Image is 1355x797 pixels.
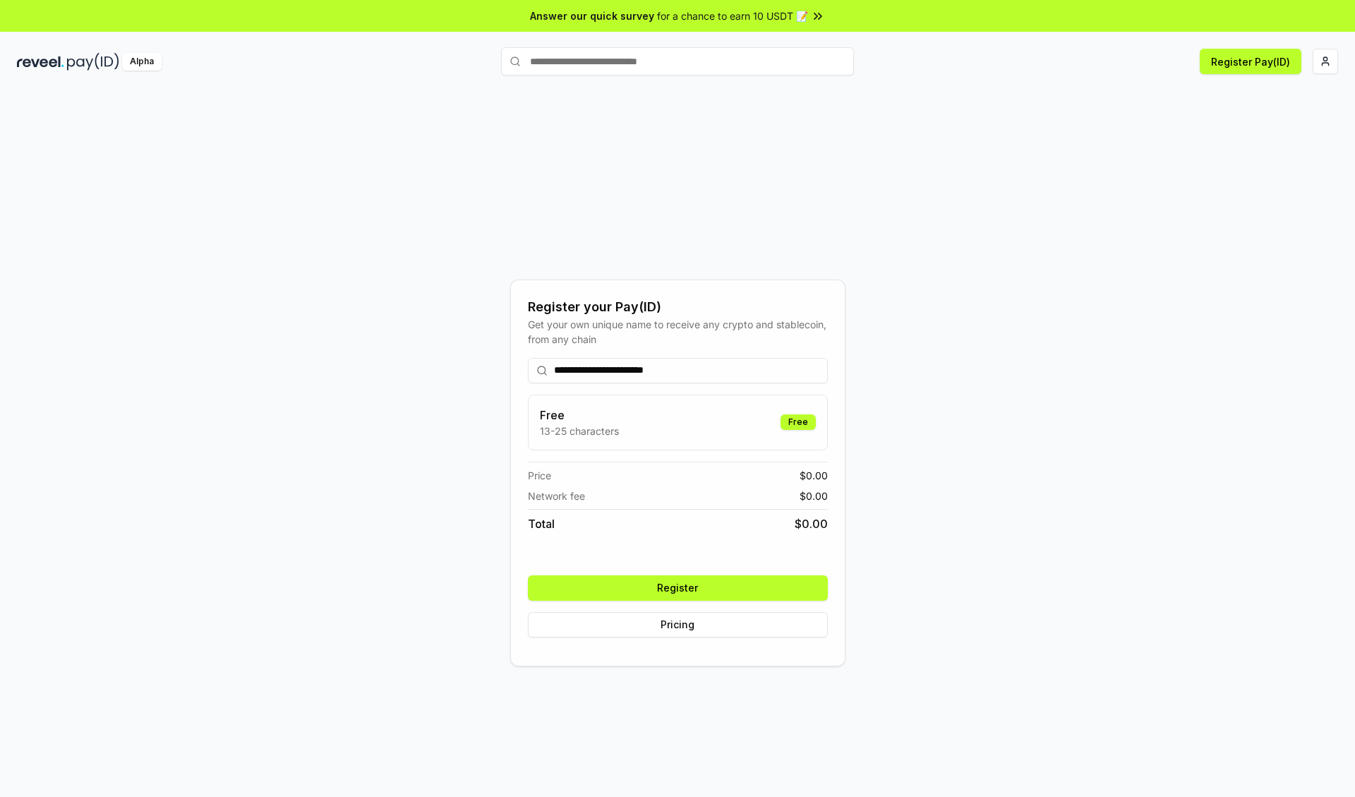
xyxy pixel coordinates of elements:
[17,53,64,71] img: reveel_dark
[800,489,828,503] span: $ 0.00
[657,8,808,23] span: for a chance to earn 10 USDT 📝
[540,424,619,438] p: 13-25 characters
[122,53,162,71] div: Alpha
[528,489,585,503] span: Network fee
[67,53,119,71] img: pay_id
[781,414,816,430] div: Free
[528,575,828,601] button: Register
[795,515,828,532] span: $ 0.00
[1200,49,1301,74] button: Register Pay(ID)
[800,468,828,483] span: $ 0.00
[540,407,619,424] h3: Free
[528,297,828,317] div: Register your Pay(ID)
[528,468,551,483] span: Price
[530,8,654,23] span: Answer our quick survey
[528,515,555,532] span: Total
[528,612,828,637] button: Pricing
[528,317,828,347] div: Get your own unique name to receive any crypto and stablecoin, from any chain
